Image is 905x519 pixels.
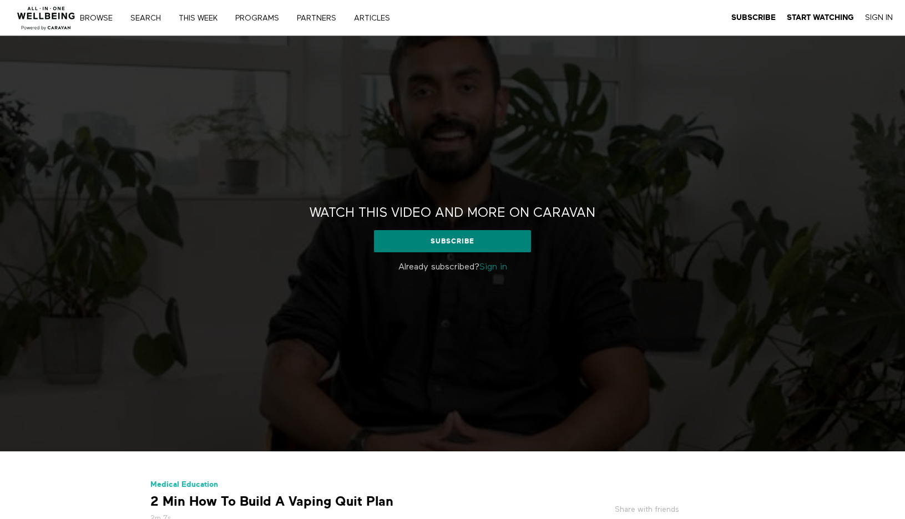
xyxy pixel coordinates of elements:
a: Subscribe [731,13,776,23]
a: PROGRAMS [231,14,291,22]
a: Start Watching [787,13,854,23]
h2: Watch this video and more on CARAVAN [310,205,595,222]
a: Subscribe [374,230,531,252]
a: Medical Education [150,480,218,489]
p: Already subscribed? [289,261,616,274]
a: Sign in [479,263,507,272]
a: Sign In [865,13,893,23]
nav: Primary [88,12,413,23]
strong: Start Watching [787,13,854,22]
a: Search [127,14,173,22]
a: THIS WEEK [175,14,229,22]
strong: 2 Min How To Build A Vaping Quit Plan [150,493,393,510]
strong: Subscribe [731,13,776,22]
a: PARTNERS [293,14,348,22]
a: Browse [76,14,124,22]
a: ARTICLES [350,14,402,22]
